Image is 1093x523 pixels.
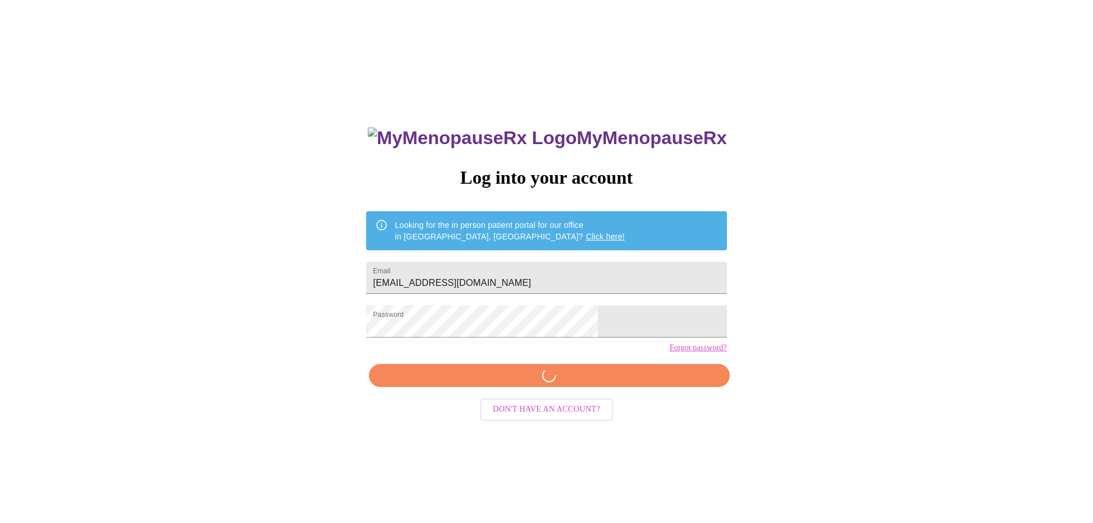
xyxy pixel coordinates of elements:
[366,167,726,188] h3: Log into your account
[368,127,577,149] img: MyMenopauseRx Logo
[368,127,727,149] h3: MyMenopauseRx
[477,404,616,413] a: Don't have an account?
[395,215,625,247] div: Looking for the in person patient portal for our office in [GEOGRAPHIC_DATA], [GEOGRAPHIC_DATA]?
[493,402,600,417] span: Don't have an account?
[670,343,727,352] a: Forgot password?
[480,398,613,421] button: Don't have an account?
[586,232,625,241] a: Click here!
